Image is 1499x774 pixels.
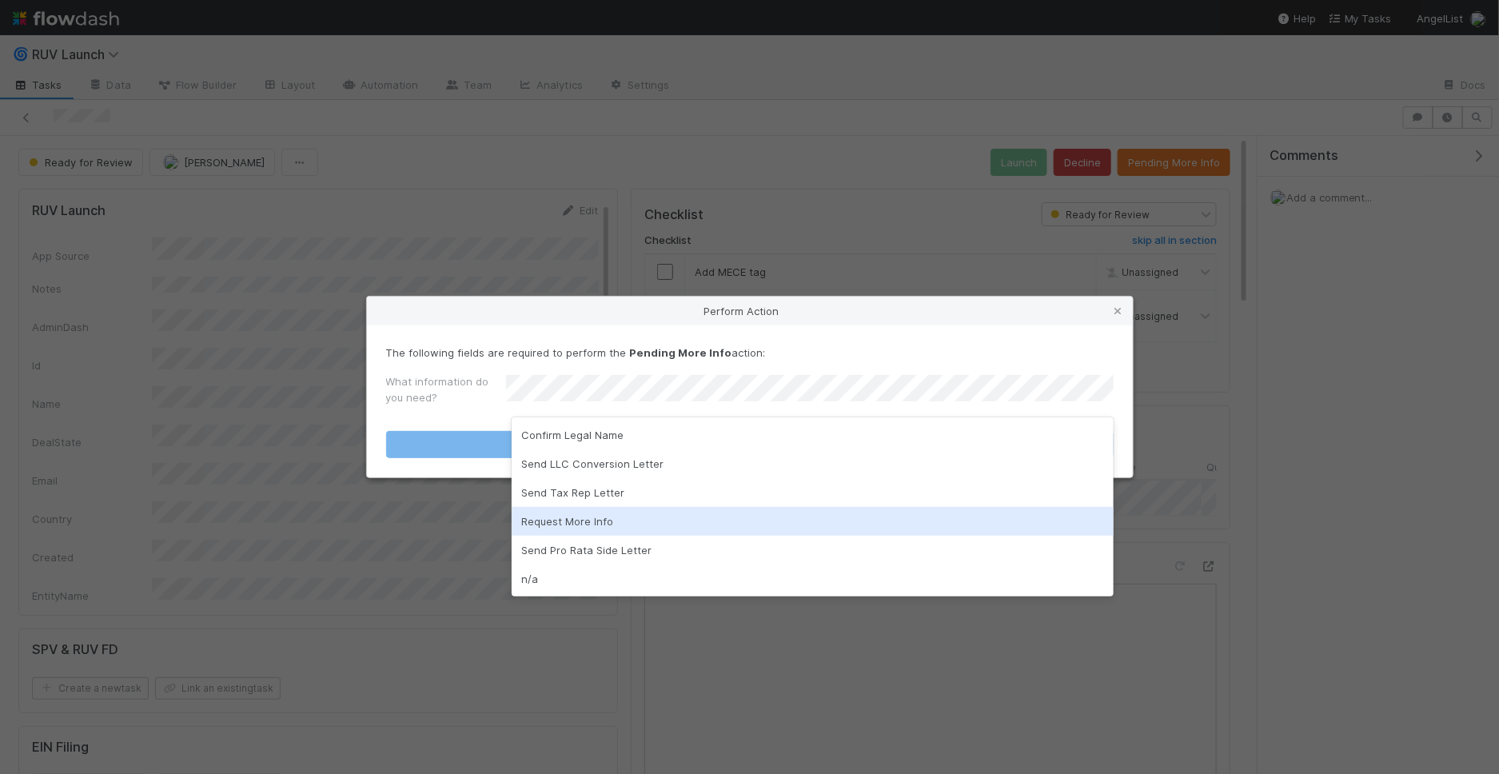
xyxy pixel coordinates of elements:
div: Confirm Legal Name [512,421,1114,449]
p: The following fields are required to perform the action: [386,345,1114,361]
div: Send LLC Conversion Letter [512,449,1114,478]
button: Pending More Info [386,431,1114,458]
div: n/a [512,565,1114,593]
div: Perform Action [367,297,1133,325]
div: Send Tax Rep Letter [512,478,1114,507]
strong: Pending More Info [630,346,732,359]
div: Send Pro Rata Side Letter [512,536,1114,565]
label: What information do you need? [386,373,506,405]
div: Request More Info [512,507,1114,536]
